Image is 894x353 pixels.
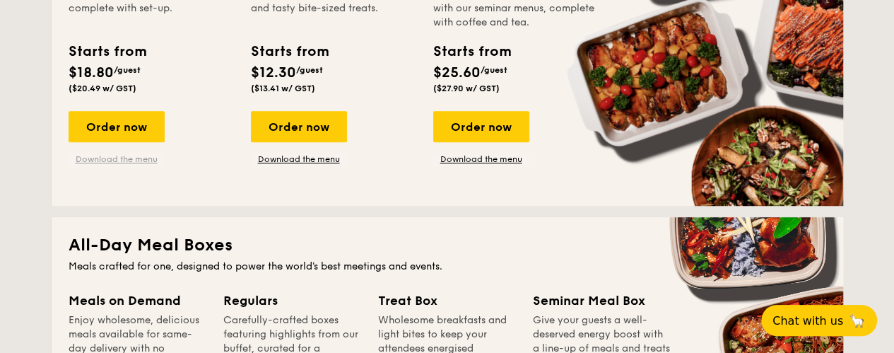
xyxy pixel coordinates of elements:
div: Starts from [433,41,510,62]
h2: All-Day Meal Boxes [69,234,826,257]
div: Order now [251,111,347,142]
div: Regulars [223,291,361,311]
span: $18.80 [69,64,114,81]
span: ($27.90 w/ GST) [433,83,500,93]
span: Chat with us [772,314,843,328]
div: Starts from [251,41,328,62]
span: /guest [481,65,507,75]
span: $12.30 [251,64,296,81]
div: Starts from [69,41,146,62]
span: $25.60 [433,64,481,81]
div: Order now [433,111,529,142]
div: Meals on Demand [69,291,206,311]
span: ($20.49 w/ GST) [69,83,136,93]
div: Meals crafted for one, designed to power the world's best meetings and events. [69,260,826,274]
span: /guest [296,65,323,75]
div: Order now [69,111,165,142]
span: ($13.41 w/ GST) [251,83,315,93]
span: 🦙 [849,313,866,329]
div: Treat Box [378,291,516,311]
a: Download the menu [69,154,165,165]
a: Download the menu [251,154,347,165]
span: /guest [114,65,141,75]
a: Download the menu [433,154,529,165]
button: Chat with us🦙 [761,305,877,336]
div: Seminar Meal Box [533,291,671,311]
